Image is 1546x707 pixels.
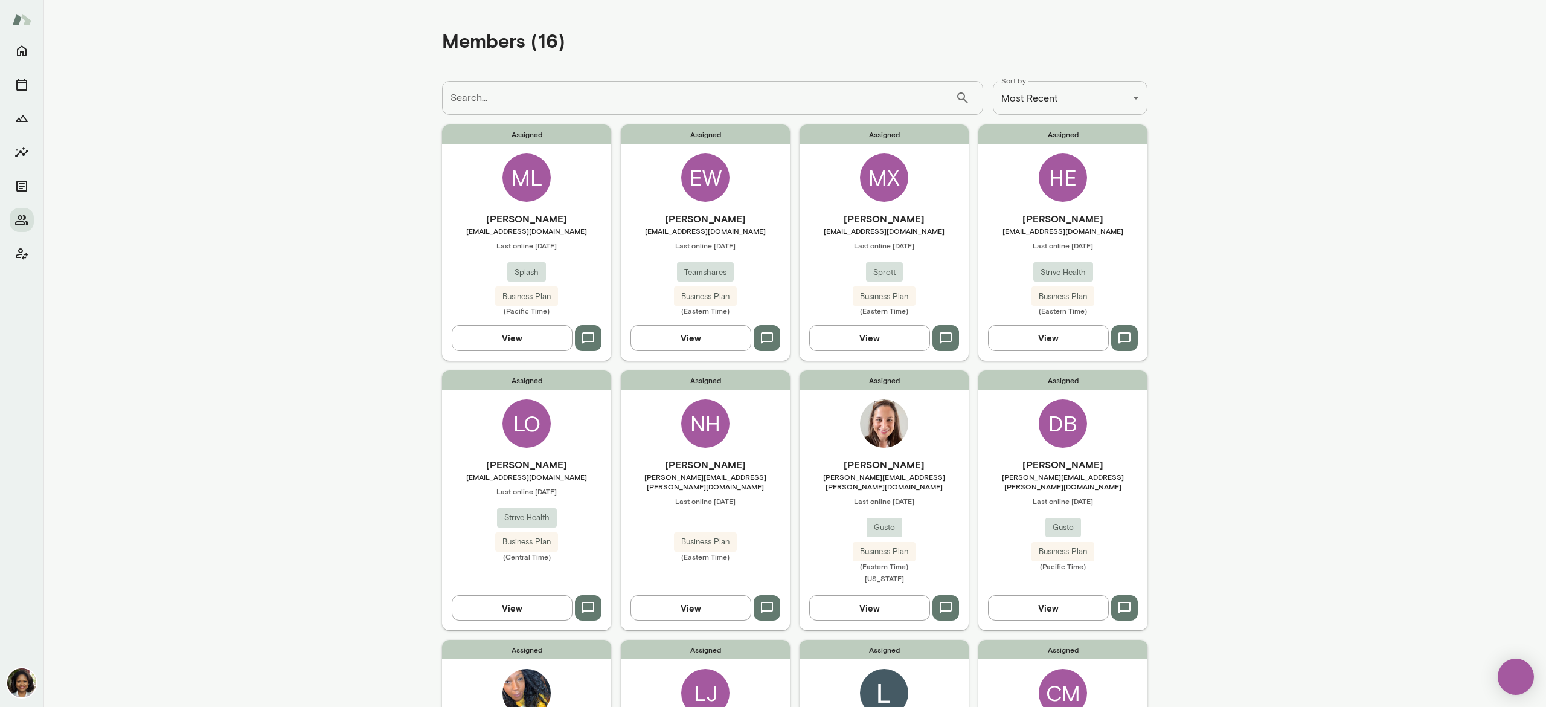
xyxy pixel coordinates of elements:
[630,325,751,350] button: View
[10,174,34,198] button: Documents
[809,595,930,621] button: View
[10,208,34,232] button: Members
[866,266,903,279] span: Sprott
[495,536,558,548] span: Business Plan
[800,370,969,390] span: Assigned
[800,640,969,659] span: Assigned
[800,124,969,144] span: Assigned
[621,640,790,659] span: Assigned
[621,226,790,236] span: [EMAIL_ADDRESS][DOMAIN_NAME]
[681,153,730,202] div: EW
[1045,521,1081,534] span: Gusto
[978,472,1147,491] span: [PERSON_NAME][EMAIL_ADDRESS][PERSON_NAME][DOMAIN_NAME]
[978,561,1147,571] span: (Pacific Time)
[674,291,737,303] span: Business Plan
[1039,399,1087,448] div: DB
[800,241,969,250] span: Last online [DATE]
[452,325,573,350] button: View
[978,457,1147,472] h6: [PERSON_NAME]
[993,81,1147,115] div: Most Recent
[1031,546,1094,558] span: Business Plan
[621,496,790,506] span: Last online [DATE]
[988,325,1109,350] button: View
[978,241,1147,250] span: Last online [DATE]
[495,291,558,303] span: Business Plan
[502,399,551,448] div: LO
[507,266,546,279] span: Splash
[621,124,790,144] span: Assigned
[12,8,31,31] img: Mento
[800,226,969,236] span: [EMAIL_ADDRESS][DOMAIN_NAME]
[860,153,908,202] div: MX
[978,496,1147,506] span: Last online [DATE]
[865,574,904,583] span: [US_STATE]
[442,241,611,250] span: Last online [DATE]
[1001,76,1026,86] label: Sort by
[978,370,1147,390] span: Assigned
[800,561,969,571] span: (Eastern Time)
[442,211,611,226] h6: [PERSON_NAME]
[867,521,902,534] span: Gusto
[978,640,1147,659] span: Assigned
[677,266,734,279] span: Teamshares
[621,472,790,491] span: [PERSON_NAME][EMAIL_ADDRESS][PERSON_NAME][DOMAIN_NAME]
[442,552,611,561] span: (Central Time)
[452,595,573,621] button: View
[442,29,565,52] h4: Members (16)
[800,472,969,491] span: [PERSON_NAME][EMAIL_ADDRESS][PERSON_NAME][DOMAIN_NAME]
[7,668,36,697] img: Cheryl Mills
[497,512,557,524] span: Strive Health
[442,306,611,315] span: (Pacific Time)
[860,399,908,448] img: Rachel Kaplowitz
[978,226,1147,236] span: [EMAIL_ADDRESS][DOMAIN_NAME]
[1039,153,1087,202] div: HE
[442,486,611,496] span: Last online [DATE]
[621,457,790,472] h6: [PERSON_NAME]
[10,242,34,266] button: Client app
[800,306,969,315] span: (Eastern Time)
[988,595,1109,621] button: View
[1033,266,1093,279] span: Strive Health
[978,211,1147,226] h6: [PERSON_NAME]
[1031,291,1094,303] span: Business Plan
[442,640,611,659] span: Assigned
[681,399,730,448] div: NH
[10,140,34,164] button: Insights
[621,552,790,561] span: (Eastern Time)
[442,226,611,236] span: [EMAIL_ADDRESS][DOMAIN_NAME]
[809,325,930,350] button: View
[442,124,611,144] span: Assigned
[621,306,790,315] span: (Eastern Time)
[502,153,551,202] div: ML
[853,546,916,558] span: Business Plan
[10,39,34,63] button: Home
[442,370,611,390] span: Assigned
[800,211,969,226] h6: [PERSON_NAME]
[621,211,790,226] h6: [PERSON_NAME]
[442,457,611,472] h6: [PERSON_NAME]
[630,595,751,621] button: View
[621,241,790,250] span: Last online [DATE]
[10,73,34,97] button: Sessions
[621,370,790,390] span: Assigned
[853,291,916,303] span: Business Plan
[442,472,611,482] span: [EMAIL_ADDRESS][DOMAIN_NAME]
[10,106,34,131] button: Growth Plan
[800,496,969,506] span: Last online [DATE]
[800,457,969,472] h6: [PERSON_NAME]
[978,124,1147,144] span: Assigned
[674,536,737,548] span: Business Plan
[978,306,1147,315] span: (Eastern Time)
